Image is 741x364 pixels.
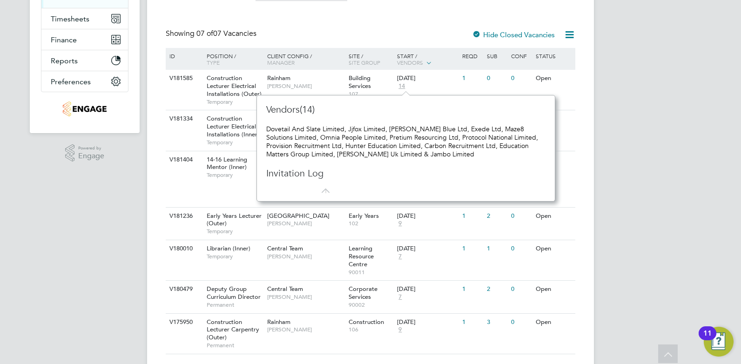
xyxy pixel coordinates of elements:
[267,244,303,252] span: Central Team
[485,70,509,87] div: 0
[265,48,346,70] div: Client Config /
[267,326,344,333] span: [PERSON_NAME]
[41,8,128,29] button: Timesheets
[207,285,261,301] span: Deputy Group Curriculum Director
[509,240,533,257] div: 0
[267,253,344,260] span: [PERSON_NAME]
[207,253,263,260] span: Temporary
[167,240,200,257] div: V180010
[397,82,406,90] span: 14
[703,333,712,345] div: 11
[397,293,403,301] span: 7
[349,212,379,220] span: Early Years
[397,253,403,261] span: 7
[266,103,429,115] h3: Vendors(14)
[167,48,200,64] div: ID
[533,281,574,298] div: Open
[485,281,509,298] div: 2
[397,285,458,293] div: [DATE]
[166,29,258,39] div: Showing
[196,29,213,38] span: 07 of
[397,212,458,220] div: [DATE]
[397,220,403,228] span: 9
[349,326,393,333] span: 106
[460,208,484,225] div: 1
[460,48,484,64] div: Reqd
[485,240,509,257] div: 1
[207,212,262,228] span: Early Years Lecturer (Outer)
[395,48,460,71] div: Start /
[51,77,91,86] span: Preferences
[509,208,533,225] div: 0
[207,301,263,309] span: Permanent
[78,152,104,160] span: Engage
[509,281,533,298] div: 0
[460,281,484,298] div: 1
[207,59,220,66] span: Type
[51,56,78,65] span: Reports
[266,167,429,179] h3: Invitation Log
[397,318,458,326] div: [DATE]
[267,74,290,82] span: Rainham
[533,240,574,257] div: Open
[397,326,403,334] span: 9
[41,101,128,116] a: Go to home page
[349,90,393,98] span: 107
[349,301,393,309] span: 90002
[41,50,128,71] button: Reports
[460,314,484,331] div: 1
[267,285,303,293] span: Central Team
[51,35,77,44] span: Finance
[460,240,484,257] div: 1
[266,125,546,159] div: Dovetail And Slate Limited, Jjfox Limited, [PERSON_NAME] Blue Ltd, Exede Ltd, Maze8 Solutions Lim...
[207,318,259,342] span: Construction Lecturer Carpentry (Outer)
[346,48,395,70] div: Site /
[207,342,263,349] span: Permanent
[267,293,344,301] span: [PERSON_NAME]
[397,74,458,82] div: [DATE]
[533,314,574,331] div: Open
[267,59,295,66] span: Manager
[485,48,509,64] div: Sub
[207,139,263,146] span: Temporary
[167,151,200,169] div: V181404
[349,220,393,227] span: 102
[207,228,263,235] span: Temporary
[207,115,259,138] span: Construction Lecturer Electrical Installations (Inner)
[704,327,734,357] button: Open Resource Center, 11 new notifications
[397,245,458,253] div: [DATE]
[533,208,574,225] div: Open
[509,314,533,331] div: 0
[207,74,262,98] span: Construction Lecturer Electrical Installations (Outer)
[397,59,423,66] span: Vendors
[167,70,200,87] div: V181585
[349,318,384,326] span: Construction
[349,244,374,268] span: Learning Resource Centre
[41,71,128,92] button: Preferences
[267,318,290,326] span: Rainham
[472,30,555,39] label: Hide Closed Vacancies
[63,101,106,116] img: jjfox-logo-retina.png
[349,285,377,301] span: Corporate Services
[167,281,200,298] div: V180479
[349,59,380,66] span: Site Group
[267,212,330,220] span: [GEOGRAPHIC_DATA]
[267,82,344,90] span: [PERSON_NAME]
[65,144,105,162] a: Powered byEngage
[267,220,344,227] span: [PERSON_NAME]
[207,171,263,179] span: Temporary
[533,48,574,64] div: Status
[207,244,250,252] span: Librarian (Inner)
[349,269,393,276] span: 90011
[41,29,128,50] button: Finance
[196,29,256,38] span: 07 Vacancies
[167,314,200,331] div: V175950
[207,98,263,106] span: Temporary
[349,74,371,90] span: Building Services
[509,48,533,64] div: Conf
[485,208,509,225] div: 2
[460,70,484,87] div: 1
[167,110,200,128] div: V181334
[167,208,200,225] div: V181236
[533,70,574,87] div: Open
